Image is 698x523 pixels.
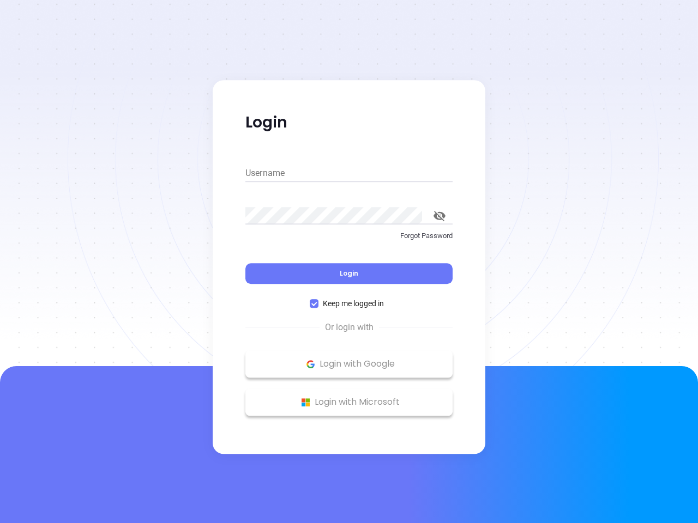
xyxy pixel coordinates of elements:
button: Login [245,263,453,284]
button: Microsoft Logo Login with Microsoft [245,388,453,416]
button: toggle password visibility [426,203,453,229]
a: Forgot Password [245,230,453,250]
p: Login [245,113,453,132]
span: Login [340,269,358,278]
span: Keep me logged in [318,297,388,309]
button: Google Logo Login with Google [245,350,453,378]
img: Microsoft Logo [299,396,312,409]
p: Forgot Password [245,230,453,241]
img: Google Logo [304,357,317,371]
p: Login with Microsoft [251,394,447,410]
span: Or login with [320,321,379,334]
p: Login with Google [251,356,447,372]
